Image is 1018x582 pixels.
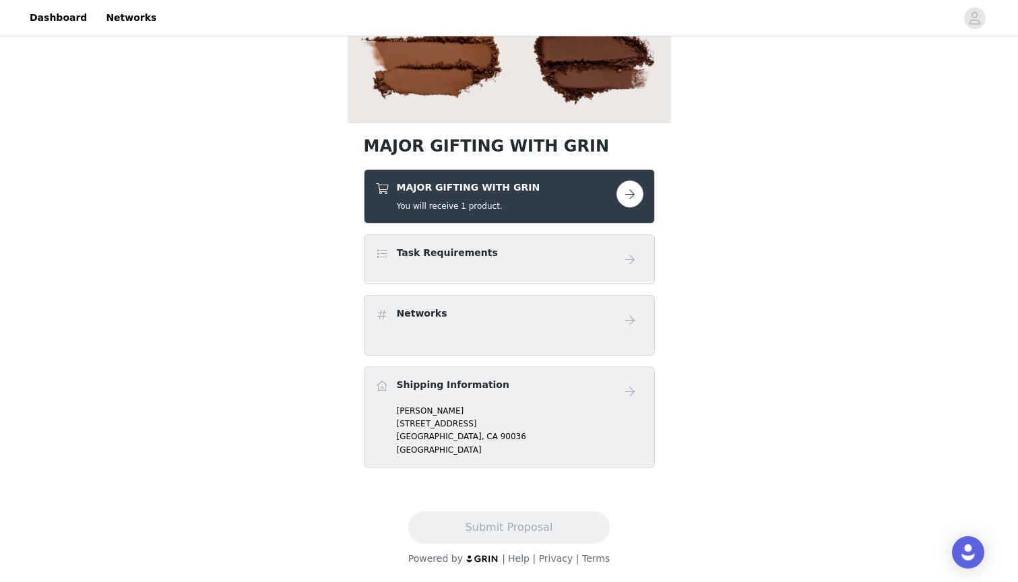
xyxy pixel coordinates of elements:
span: 90036 [501,432,526,441]
p: [GEOGRAPHIC_DATA] [397,444,643,456]
h4: Networks [397,306,447,321]
span: | [532,553,536,564]
a: Help [508,553,530,564]
h4: MAJOR GIFTING WITH GRIN [397,181,540,195]
button: Submit Proposal [408,511,610,544]
img: logo [466,554,499,563]
a: Terms [582,553,610,564]
div: Open Intercom Messenger [952,536,984,569]
h1: MAJOR GIFTING WITH GRIN [364,134,655,158]
span: Powered by [408,553,463,564]
h4: Task Requirements [397,246,498,260]
div: MAJOR GIFTING WITH GRIN [364,169,655,224]
p: [PERSON_NAME] [397,405,643,417]
div: Task Requirements [364,234,655,284]
span: | [502,553,505,564]
h5: You will receive 1 product. [397,200,540,212]
span: [GEOGRAPHIC_DATA], [397,432,484,441]
span: CA [486,432,498,441]
span: | [576,553,579,564]
p: [STREET_ADDRESS] [397,418,643,430]
h4: Shipping Information [397,378,509,392]
div: avatar [968,7,981,29]
a: Networks [98,3,164,33]
a: Privacy [539,553,573,564]
div: Shipping Information [364,366,655,468]
a: Dashboard [22,3,95,33]
div: Networks [364,295,655,356]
